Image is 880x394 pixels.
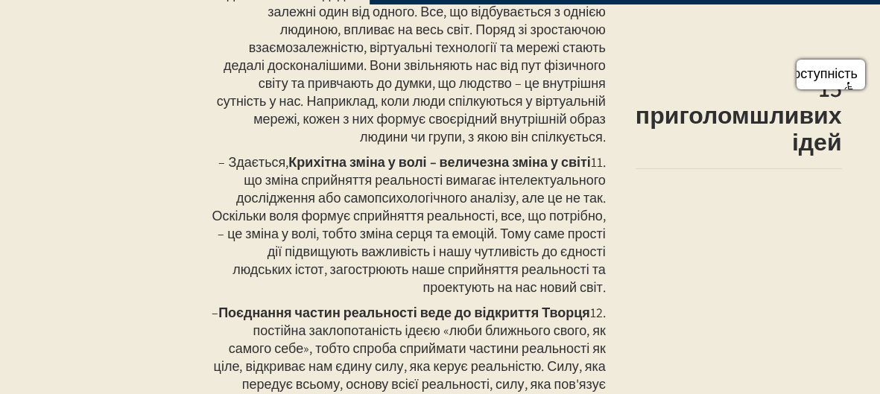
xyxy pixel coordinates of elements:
iframe: fb:share_button Плагін соціальної мережі Facebook [636,178,686,193]
font: доступність [785,66,858,81]
font: 11. [591,153,606,171]
font: Крихітна зміна у волі – величезна зміна у світі [288,153,591,171]
a: доступність [797,60,865,89]
font: 15 приголомшливих ідей [636,72,842,157]
img: доступність [844,82,858,95]
font: – Здається, що зміна сприйняття реальності вимагає інтелектуального дослідження або самопсихологі... [212,153,606,296]
font: Поєднання частин реальності веде до відкриття Творця [218,304,590,321]
font: 12. [590,304,606,321]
